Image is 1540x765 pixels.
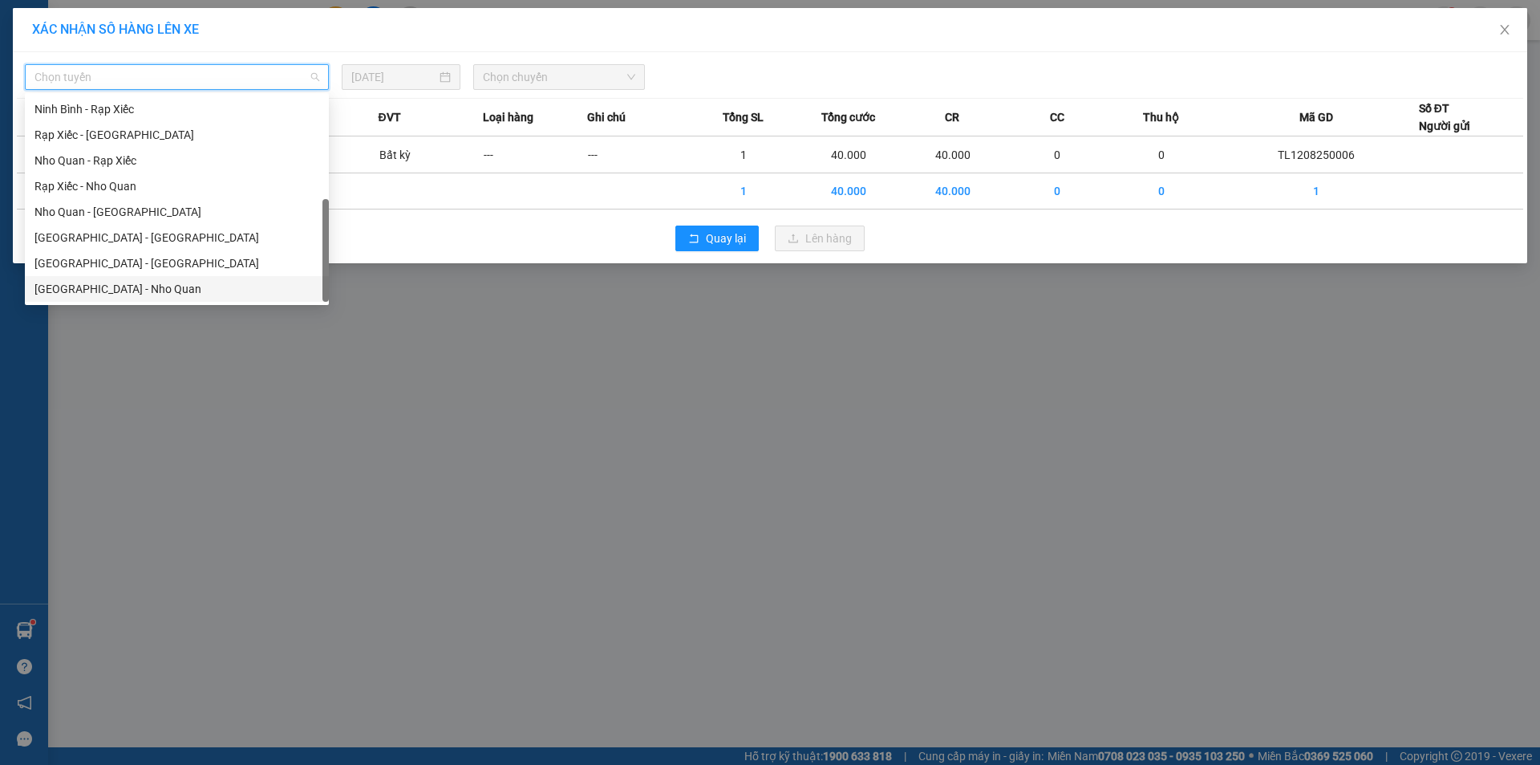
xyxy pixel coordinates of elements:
div: Ninh Bình - Hà Nội [25,250,329,276]
span: Chọn chuyến [483,65,635,89]
td: 0 [1109,173,1214,210]
td: 40.000 [796,136,901,173]
td: 1 [1214,173,1418,210]
span: XÁC NHẬN SỐ HÀNG LÊN XE [32,22,199,37]
div: Ninh Bình - Rạp Xiếc [25,96,329,122]
span: Ghi chú [587,108,626,126]
b: GỬI : VP [PERSON_NAME] [20,116,174,197]
input: 12/08/2025 [351,68,436,86]
span: CC [1050,108,1064,126]
div: Rạp Xiếc - Nho Quan [34,177,319,195]
span: rollback [688,233,699,246]
button: Close [1482,8,1527,53]
b: Duy Khang Limousine [130,18,322,39]
div: Hà Nội - Nho Quan [25,276,329,302]
div: Rạp Xiếc - Ninh Bình [25,122,329,148]
td: 40.000 [901,136,1005,173]
span: Mã GD [1299,108,1333,126]
div: Hà Nội - Ninh Bình [25,225,329,250]
td: 1 [691,136,796,173]
div: Nho Quan - Rạp Xiếc [34,152,319,169]
td: TL1208250006 [1214,136,1418,173]
div: [GEOGRAPHIC_DATA] - [GEOGRAPHIC_DATA] [34,229,319,246]
td: --- [483,136,587,173]
div: Nho Quan - Hà Nội [25,199,329,225]
span: Chọn tuyến [34,65,319,89]
b: Gửi khách hàng [151,83,301,103]
div: [GEOGRAPHIC_DATA] - [GEOGRAPHIC_DATA] [34,254,319,272]
div: Ninh Bình - Rạp Xiếc [34,100,319,118]
h1: TL1208250006 [175,116,278,152]
li: Hotline: 19003086 [89,59,364,79]
div: Số ĐT Người gửi [1419,100,1470,135]
td: 40.000 [901,173,1005,210]
span: Thu hộ [1143,108,1179,126]
td: 0 [1109,136,1214,173]
div: Rạp Xiếc - [GEOGRAPHIC_DATA] [34,126,319,144]
span: Tổng cước [821,108,875,126]
span: CR [945,108,959,126]
li: Số 2 [PERSON_NAME], [GEOGRAPHIC_DATA] [89,39,364,59]
div: Nho Quan - [GEOGRAPHIC_DATA] [34,203,319,221]
td: 40.000 [796,173,901,210]
td: 0 [1005,136,1109,173]
span: ĐVT [379,108,401,126]
div: Rạp Xiếc - Nho Quan [25,173,329,199]
span: Tổng SL [723,108,764,126]
td: 1 [691,173,796,210]
span: close [1498,23,1511,36]
img: logo.jpg [20,20,100,100]
div: [GEOGRAPHIC_DATA] - Nho Quan [34,280,319,298]
span: Quay lại [706,230,746,247]
td: Bất kỳ [379,136,483,173]
div: Nho Quan - Rạp Xiếc [25,148,329,173]
button: uploadLên hàng [775,226,865,251]
td: 0 [1005,173,1109,210]
button: rollbackQuay lại [675,226,759,251]
td: --- [587,136,691,173]
span: Loại hàng [483,108,533,126]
